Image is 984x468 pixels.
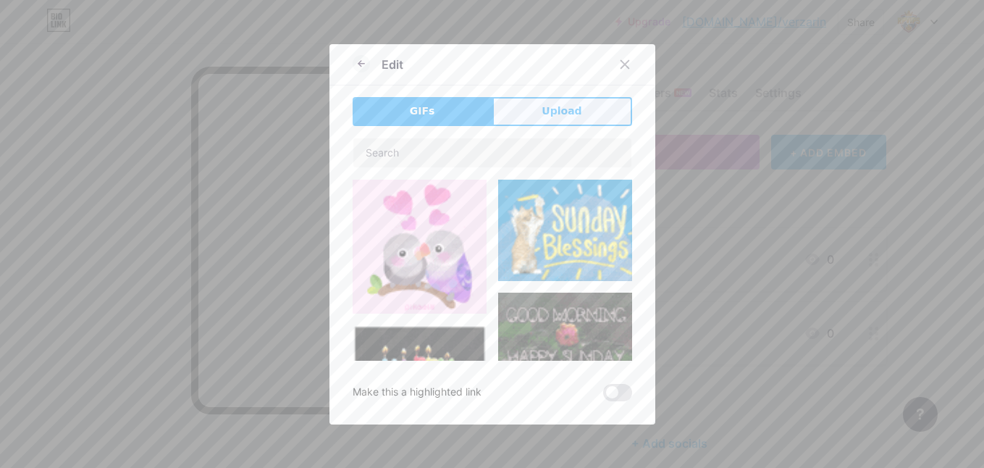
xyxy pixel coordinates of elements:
input: Search [353,138,631,167]
div: Make this a highlighted link [353,384,482,401]
img: Gihpy [498,180,632,282]
button: GIFs [353,97,492,126]
img: Gihpy [498,293,632,378]
img: Gihpy [353,325,487,422]
img: Gihpy [353,180,487,314]
span: Upload [542,104,581,119]
span: GIFs [410,104,435,119]
div: Edit [382,56,403,73]
button: Upload [492,97,632,126]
